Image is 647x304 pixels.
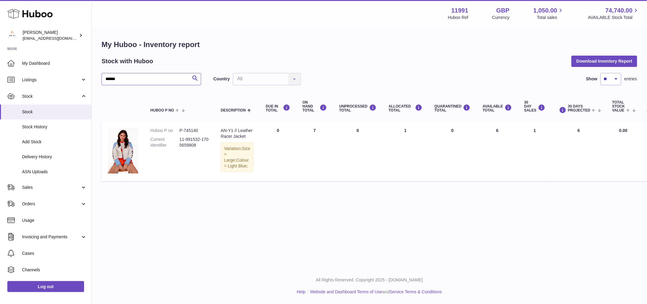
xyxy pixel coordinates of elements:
[586,76,597,82] label: Show
[22,185,80,190] span: Sales
[22,201,80,207] span: Orders
[22,218,87,223] span: Usage
[22,169,87,175] span: ASN Uploads
[333,122,383,181] td: 0
[22,267,87,273] span: Channels
[496,6,509,15] strong: GBP
[150,137,179,148] dt: Current identifier
[221,108,246,112] span: Description
[588,15,640,20] span: AVAILABLE Stock Total
[179,128,209,134] dd: P-745140
[22,251,87,256] span: Cases
[534,6,557,15] span: 1,050.00
[221,128,253,139] div: AN-Y1 // Leather Racer Jacket
[23,30,78,41] div: [PERSON_NAME]
[150,108,174,112] span: Huboo P no
[389,104,422,112] div: ALLOCATED Total
[221,142,253,172] div: Variation:
[518,122,552,181] td: 1
[22,60,87,66] span: My Dashboard
[260,122,296,181] td: 0
[213,76,230,82] label: Country
[297,289,306,294] a: Help
[296,122,333,181] td: 7
[612,101,625,113] span: Total stock value
[23,36,90,41] span: [EMAIL_ADDRESS][DOMAIN_NAME]
[308,289,442,295] li: and
[451,128,454,133] span: 0
[434,104,471,112] div: QUARANTINED Total
[571,56,637,67] button: Download Inventory Report
[588,6,640,20] a: 74,740.00 AVAILABLE Stock Total
[150,128,179,134] dt: Huboo P no
[534,6,564,20] a: 1,050.00 Total sales
[97,277,642,283] p: All Rights Reserved. Copyright 2025 - [DOMAIN_NAME]
[224,146,250,163] span: Size = Large;
[108,128,138,173] img: product image
[605,6,633,15] span: 74,740.00
[390,289,442,294] a: Service Terms & Conditions
[383,122,428,181] td: 1
[619,128,627,133] span: 0.00
[7,281,84,292] a: Log out
[179,137,209,148] dd: 11-991532-1705659808
[22,154,87,160] span: Delivery History
[22,77,80,83] span: Listings
[102,57,153,65] h2: Stock with Huboo
[448,15,468,20] div: Huboo Ref
[477,122,518,181] td: 6
[339,104,376,112] div: UNPROCESSED Total
[22,124,87,130] span: Stock History
[624,76,637,82] span: entries
[224,158,249,168] span: Colour = Light Blue;
[22,109,87,115] span: Stock
[7,31,17,40] img: internalAdmin-11991@internal.huboo.com
[102,40,637,49] h1: My Huboo - Inventory report
[483,104,512,112] div: AVAILABLE Total
[22,234,80,240] span: Invoicing and Payments
[537,15,564,20] span: Total sales
[552,122,606,181] td: 6
[568,104,590,112] span: 30 DAYS PROJECTED
[266,104,290,112] div: DUE IN TOTAL
[302,101,327,113] div: ON HAND Total
[22,93,80,99] span: Stock
[524,101,545,113] div: 30 DAY SALES
[451,6,468,15] strong: 11991
[22,139,87,145] span: Add Stock
[310,289,382,294] a: Website and Dashboard Terms of Use
[492,15,510,20] div: Currency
